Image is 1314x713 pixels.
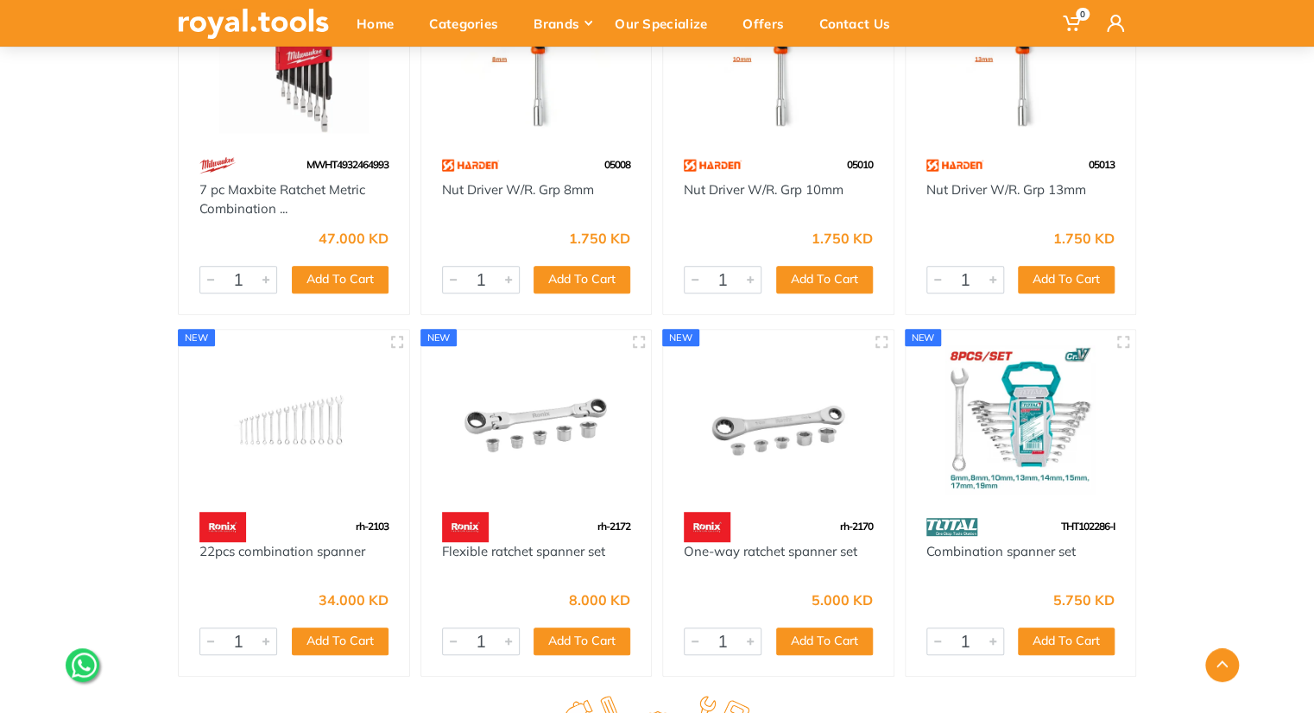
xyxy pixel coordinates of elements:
[921,345,1121,495] img: Royal Tools - Combination spanner set
[1076,8,1090,21] span: 0
[356,520,389,533] span: rh-2103
[1061,520,1115,533] span: THT102286-I
[534,628,630,655] button: Add To Cart
[199,181,365,218] a: 7 pc Maxbite Ratchet Metric Combination ...
[199,512,246,542] img: 130.webp
[178,329,215,346] div: new
[199,150,236,180] img: 68.webp
[178,9,329,39] img: royal.tools Logo
[319,231,389,245] div: 47.000 KD
[569,593,630,607] div: 8.000 KD
[1018,266,1115,293] button: Add To Cart
[730,5,807,41] div: Offers
[679,345,878,495] img: Royal Tools - One-way ratchet spanner set
[199,543,365,559] a: 22pcs combination spanner
[776,266,873,293] button: Add To Cart
[812,231,873,245] div: 1.750 KD
[840,520,873,533] span: rh-2170
[437,345,636,495] img: Royal Tools - Flexible ratchet spanner set
[926,150,984,180] img: 121.webp
[603,5,730,41] div: Our Specialize
[306,158,389,171] span: MWHT4932464993
[807,5,913,41] div: Contact Us
[292,628,389,655] button: Add To Cart
[1018,628,1115,655] button: Add To Cart
[344,5,417,41] div: Home
[1089,158,1115,171] span: 05013
[776,628,873,655] button: Add To Cart
[534,266,630,293] button: Add To Cart
[847,158,873,171] span: 05010
[319,593,389,607] div: 34.000 KD
[442,512,489,542] img: 130.webp
[684,543,857,559] a: One-way ratchet spanner set
[442,150,500,180] img: 121.webp
[604,158,630,171] span: 05008
[1053,593,1115,607] div: 5.750 KD
[1053,231,1115,245] div: 1.750 KD
[684,181,843,198] a: Nut Driver W/R. Grp 10mm
[926,512,978,542] img: 86.webp
[569,231,630,245] div: 1.750 KD
[684,512,730,542] img: 130.webp
[684,150,742,180] img: 121.webp
[812,593,873,607] div: 5.000 KD
[194,345,394,495] img: Royal Tools - 22pcs combination spanner
[442,543,605,559] a: Flexible ratchet spanner set
[442,181,594,198] a: Nut Driver W/R. Grp 8mm
[521,5,603,41] div: Brands
[420,329,458,346] div: new
[662,329,699,346] div: new
[597,520,630,533] span: rh-2172
[905,329,942,346] div: new
[926,181,1086,198] a: Nut Driver W/R. Grp 13mm
[417,5,521,41] div: Categories
[926,543,1076,559] a: Combination spanner set
[292,266,389,293] button: Add To Cart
